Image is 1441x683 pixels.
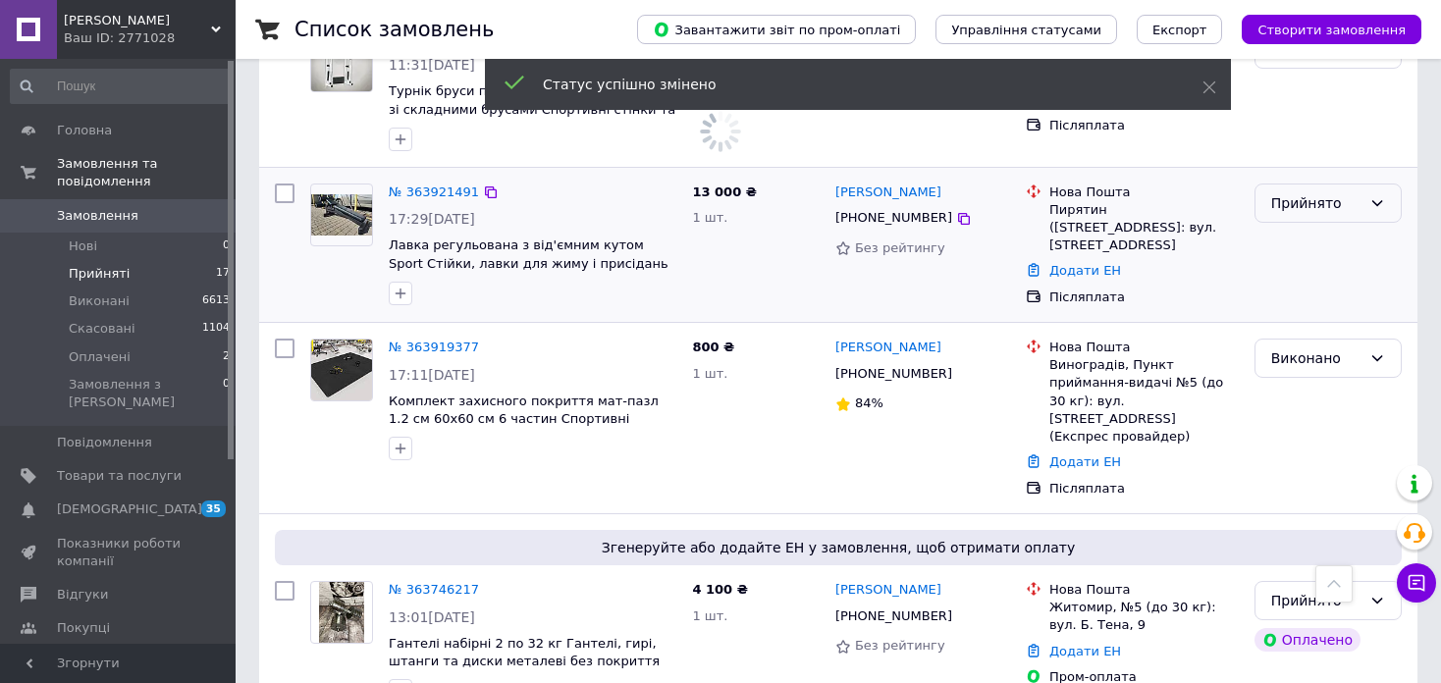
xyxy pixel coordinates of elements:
[1152,23,1207,37] span: Експорт
[57,500,202,518] span: [DEMOGRAPHIC_DATA]
[1049,201,1239,255] div: Пирятин ([STREET_ADDRESS]: вул. [STREET_ADDRESS]
[69,237,97,255] span: Нові
[69,348,131,366] span: Оплачені
[201,500,226,517] span: 35
[951,23,1101,37] span: Управління статусами
[57,535,182,570] span: Показники роботи компанії
[389,609,475,625] span: 13:01[DATE]
[1222,22,1421,36] a: Створити замовлення
[1271,347,1361,369] div: Виконано
[57,434,152,451] span: Повідомлення
[835,184,941,202] a: [PERSON_NAME]
[283,538,1394,557] span: Згенеруйте або додайте ЕН у замовлення, щоб отримати оплату
[389,367,475,383] span: 17:11[DATE]
[1049,454,1121,469] a: Додати ЕН
[389,57,475,73] span: 11:31[DATE]
[1049,117,1239,134] div: Післяплата
[389,211,475,227] span: 17:29[DATE]
[310,184,373,246] a: Фото товару
[1049,184,1239,201] div: Нова Пошта
[389,237,668,289] a: Лавка регульована з від'ємним кутом Sport Стійки, лавки для жиму і присідань без стійок
[855,240,945,255] span: Без рейтингу
[311,194,372,236] img: Фото товару
[310,581,373,644] a: Фото товару
[389,582,479,597] a: № 363746217
[311,30,372,91] img: Фото товару
[223,376,230,411] span: 0
[310,339,373,401] a: Фото товару
[835,581,941,600] a: [PERSON_NAME]
[692,366,727,381] span: 1 шт.
[10,69,232,104] input: Пошук
[57,467,182,485] span: Товари та послуги
[1049,263,1121,278] a: Додати ЕН
[1137,15,1223,44] button: Експорт
[1049,581,1239,599] div: Нова Пошта
[1271,192,1361,214] div: Прийнято
[1049,289,1239,306] div: Післяплата
[543,75,1153,94] div: Статус успішно змінено
[69,292,130,310] span: Виконані
[69,265,130,283] span: Прийняті
[1254,628,1361,652] div: Оплачено
[692,582,747,597] span: 4 100 ₴
[692,340,734,354] span: 800 ₴
[835,366,952,381] span: [PHONE_NUMBER]
[294,18,494,41] h1: Список замовлень
[223,237,230,255] span: 0
[692,210,727,225] span: 1 шт.
[692,184,756,199] span: 13 000 ₴
[57,155,236,190] span: Замовлення та повідомлення
[216,265,230,283] span: 17
[202,292,230,310] span: 6613
[835,339,941,357] a: [PERSON_NAME]
[835,210,952,225] span: [PHONE_NUMBER]
[1242,15,1421,44] button: Створити замовлення
[57,619,110,637] span: Покупці
[692,608,727,623] span: 1 шт.
[310,29,373,92] a: Фото товару
[1049,356,1239,446] div: Виноградів, Пункт приймання-видачі №5 (до 30 кг): вул. [STREET_ADDRESS] (Експрес провайдер)
[69,376,223,411] span: Замовлення з [PERSON_NAME]
[389,636,660,669] a: Гантелі набірні 2 по 32 кг Гантелі, гирі, штанги та диски металеві без покриття
[1271,590,1361,611] div: Прийнято
[389,340,479,354] a: № 363919377
[1049,599,1239,634] div: Житомир, №5 (до 30 кг): вул. Б. Тена, 9
[69,320,135,338] span: Скасовані
[64,12,211,29] span: Качай Залізо
[223,348,230,366] span: 2
[389,184,479,199] a: № 363921491
[319,582,365,643] img: Фото товару
[855,395,883,410] span: 84%
[1257,23,1406,37] span: Створити замовлення
[57,586,108,604] span: Відгуки
[389,83,675,134] a: Турнік бруси прес стаціонарний ТОР 3 в 1 зі складними брусами Спортивні стінки та турніки для дому
[1049,644,1121,658] a: Додати ЕН
[1397,563,1436,603] button: Чат з покупцем
[202,320,230,338] span: 1104
[653,21,900,38] span: Завантажити звіт по пром-оплаті
[835,608,952,623] span: [PHONE_NUMBER]
[1049,480,1239,498] div: Післяплата
[57,122,112,139] span: Головна
[637,15,916,44] button: Завантажити звіт по пром-оплаті
[1049,339,1239,356] div: Нова Пошта
[311,340,372,400] img: Фото товару
[64,29,236,47] div: Ваш ID: 2771028
[389,394,659,445] a: Комплект захисного покриття мат-пазл 1.2 см 60х60 см 6 частин Спортивні покриття
[57,207,138,225] span: Замовлення
[855,638,945,653] span: Без рейтингу
[935,15,1117,44] button: Управління статусами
